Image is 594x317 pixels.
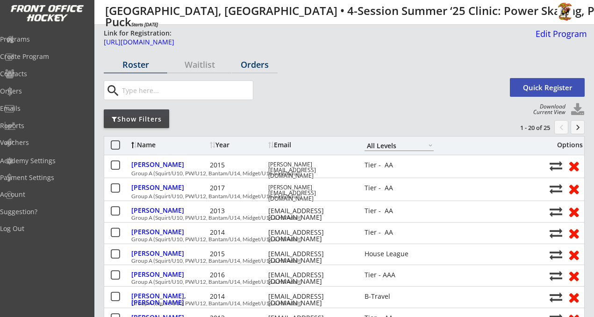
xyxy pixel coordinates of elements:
button: Move player [550,227,562,239]
div: 2017 [210,185,266,191]
div: [EMAIL_ADDRESS][DOMAIN_NAME] [268,229,352,242]
div: Options [550,142,583,148]
em: Starts [DATE] [131,21,158,28]
button: Remove from roster (no refund) [565,247,582,262]
div: Tier - AA [365,185,434,191]
div: Group A (Squirt/U10, PW/U12, Bantam/U14, Midget/U16 & HS/Adult) [131,171,544,176]
button: Move player [550,159,562,172]
div: Show Filters [104,115,169,124]
div: 1 - 20 of 25 [501,123,550,132]
button: Move player [550,205,562,218]
div: Year [210,142,266,148]
div: [PERSON_NAME] [131,229,208,235]
div: Group A (Squirt/U10, PW/U12, Bantam/U14, Midget/U16 & HS/Adult) [131,215,544,221]
div: [URL][DOMAIN_NAME] [104,39,530,45]
input: Type here... [120,81,253,100]
div: Email [268,142,352,148]
div: Group A (Squirt/U10, PW/U12, Bantam/U14, Midget/U16 & HS/Adult) [131,237,544,242]
div: Roster [104,60,167,69]
div: [PERSON_NAME] [131,184,208,191]
button: chevron_left [554,120,568,134]
div: [PERSON_NAME], [PERSON_NAME] [131,293,208,306]
button: Move player [550,248,562,261]
div: Tier - AA [365,162,434,168]
button: Quick Register [510,78,585,97]
div: Orders [232,60,278,69]
div: Waitlist [168,60,231,69]
div: Link for Registration: [104,29,173,38]
div: Edit Program [532,29,587,38]
div: B-Travel [365,293,434,300]
a: Edit Program [532,29,587,46]
button: Move player [550,291,562,303]
div: [PERSON_NAME] [131,271,208,278]
div: Tier - AAA [365,272,434,278]
div: [PERSON_NAME][EMAIL_ADDRESS][DOMAIN_NAME] [268,162,352,179]
div: [EMAIL_ADDRESS][DOMAIN_NAME] [268,293,352,306]
button: search [105,83,121,98]
button: keyboard_arrow_right [571,120,585,134]
div: [PERSON_NAME] [131,250,208,257]
div: Group A (Squirt/U10, PW/U12, Bantam/U14, Midget/U16 & HS/Adult) [131,279,544,285]
div: [PERSON_NAME] [131,161,208,168]
button: Remove from roster (no refund) [565,158,582,173]
button: Move player [550,269,562,282]
div: 2016 [210,272,266,278]
button: Remove from roster (no refund) [565,226,582,240]
div: Tier - AA [365,229,434,236]
div: Group A (Squirt/U10, PW/U12, Bantam/U14, Midget/U16 & HS/Adult) [131,194,544,199]
div: [PERSON_NAME] [131,207,208,214]
div: House League [365,251,434,257]
div: 2014 [210,229,266,236]
div: 2014 [210,293,266,300]
div: [EMAIL_ADDRESS][DOMAIN_NAME] [268,272,352,285]
button: Remove from roster (no refund) [565,204,582,219]
div: Name [131,142,208,148]
button: Remove from roster (no refund) [565,268,582,283]
div: Group A (Squirt/U10, PW/U12, Bantam/U14, Midget/U16 & HS/Adult) [131,258,544,264]
div: 2013 [210,208,266,214]
div: 2015 [210,251,266,257]
button: Move player [550,182,562,195]
div: Download Current View [529,104,565,115]
div: [EMAIL_ADDRESS][DOMAIN_NAME] [268,208,352,221]
div: Tier - AA [365,208,434,214]
div: [PERSON_NAME][EMAIL_ADDRESS][DOMAIN_NAME] [268,185,352,202]
button: Click to download full roster. Your browser settings may try to block it, check your security set... [571,103,585,117]
a: [URL][DOMAIN_NAME] [104,39,530,50]
div: 2015 [210,162,266,168]
button: Remove from roster (no refund) [565,290,582,304]
div: [EMAIL_ADDRESS][DOMAIN_NAME] [268,251,352,264]
button: Remove from roster (no refund) [565,181,582,196]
